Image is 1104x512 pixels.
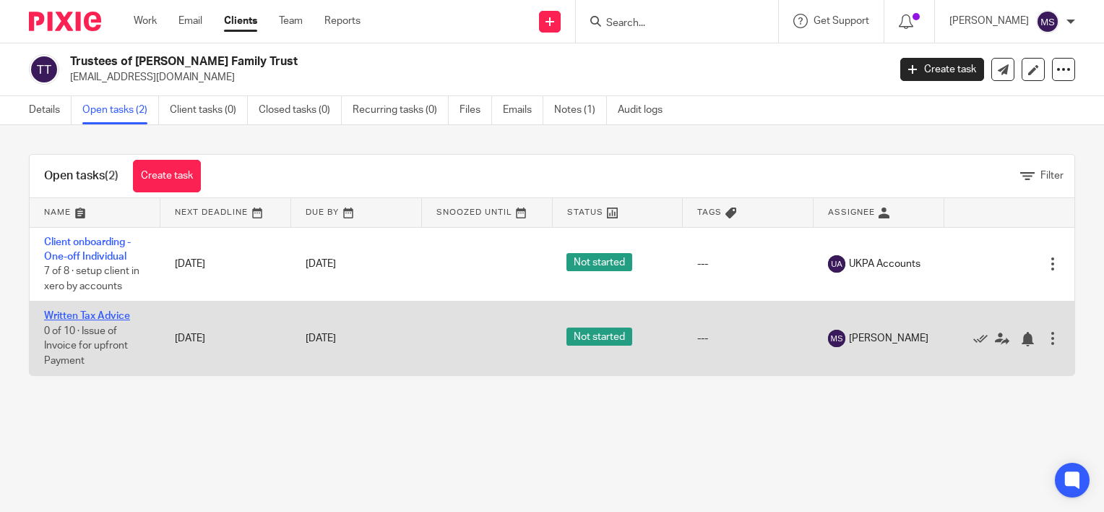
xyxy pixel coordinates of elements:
div: --- [697,331,799,346]
input: Search [605,17,735,30]
div: --- [697,257,799,271]
a: Create task [133,160,201,192]
h1: Open tasks [44,168,118,184]
a: Details [29,96,72,124]
a: Client onboarding - One-off Individual [44,237,131,262]
img: Pixie [29,12,101,31]
span: Get Support [814,16,869,26]
a: Recurring tasks (0) [353,96,449,124]
span: [DATE] [306,333,336,344]
span: Filter [1040,171,1064,181]
span: 7 of 8 · setup client in xero by accounts [44,266,139,291]
a: Clients [224,14,257,28]
h2: Trustees of [PERSON_NAME] Family Trust [70,54,717,69]
td: [DATE] [160,302,291,376]
a: Notes (1) [554,96,607,124]
a: Mark as done [973,331,995,346]
p: [PERSON_NAME] [949,14,1029,28]
span: Not started [566,253,632,271]
img: svg%3E [828,255,845,273]
a: Closed tasks (0) [259,96,342,124]
a: Files [460,96,492,124]
span: Status [567,208,603,216]
span: Tags [697,208,722,216]
a: Written Tax Advice [44,311,130,321]
a: Work [134,14,157,28]
span: (2) [105,170,118,182]
a: Open tasks (2) [82,96,159,124]
a: Create task [900,58,984,81]
a: Team [279,14,303,28]
span: [DATE] [306,259,336,269]
img: svg%3E [29,54,59,85]
img: svg%3E [828,330,845,347]
a: Emails [503,96,543,124]
img: svg%3E [1036,10,1059,33]
span: 0 of 10 · Issue of Invoice for upfront Payment [44,326,128,366]
a: Audit logs [618,96,673,124]
a: Email [178,14,202,28]
span: Snoozed Until [436,208,512,216]
a: Reports [324,14,361,28]
span: Not started [566,328,632,346]
span: UKPA Accounts [849,257,920,271]
td: [DATE] [160,227,291,302]
a: Client tasks (0) [170,96,248,124]
p: [EMAIL_ADDRESS][DOMAIN_NAME] [70,70,879,85]
span: [PERSON_NAME] [849,331,928,346]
